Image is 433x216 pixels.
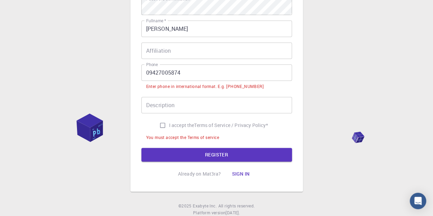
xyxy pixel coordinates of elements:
[169,122,194,129] span: I accept the
[178,203,193,209] span: © 2025
[146,62,158,67] label: Phone
[226,210,240,215] span: [DATE] .
[410,193,426,209] div: Open Intercom Messenger
[218,203,255,209] span: All rights reserved.
[194,122,268,129] a: Terms of Service / Privacy Policy*
[193,203,217,208] span: Exabyte Inc.
[226,167,255,181] button: Sign in
[146,134,219,141] div: You must accept the Terms of service
[146,18,166,24] label: Fullname
[146,83,264,90] div: Enter phone in international format. E.g. [PHONE_NUMBER]
[178,170,221,177] p: Already on Mat3ra?
[193,203,217,209] a: Exabyte Inc.
[194,122,268,129] p: Terms of Service / Privacy Policy *
[141,148,292,162] button: REGISTER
